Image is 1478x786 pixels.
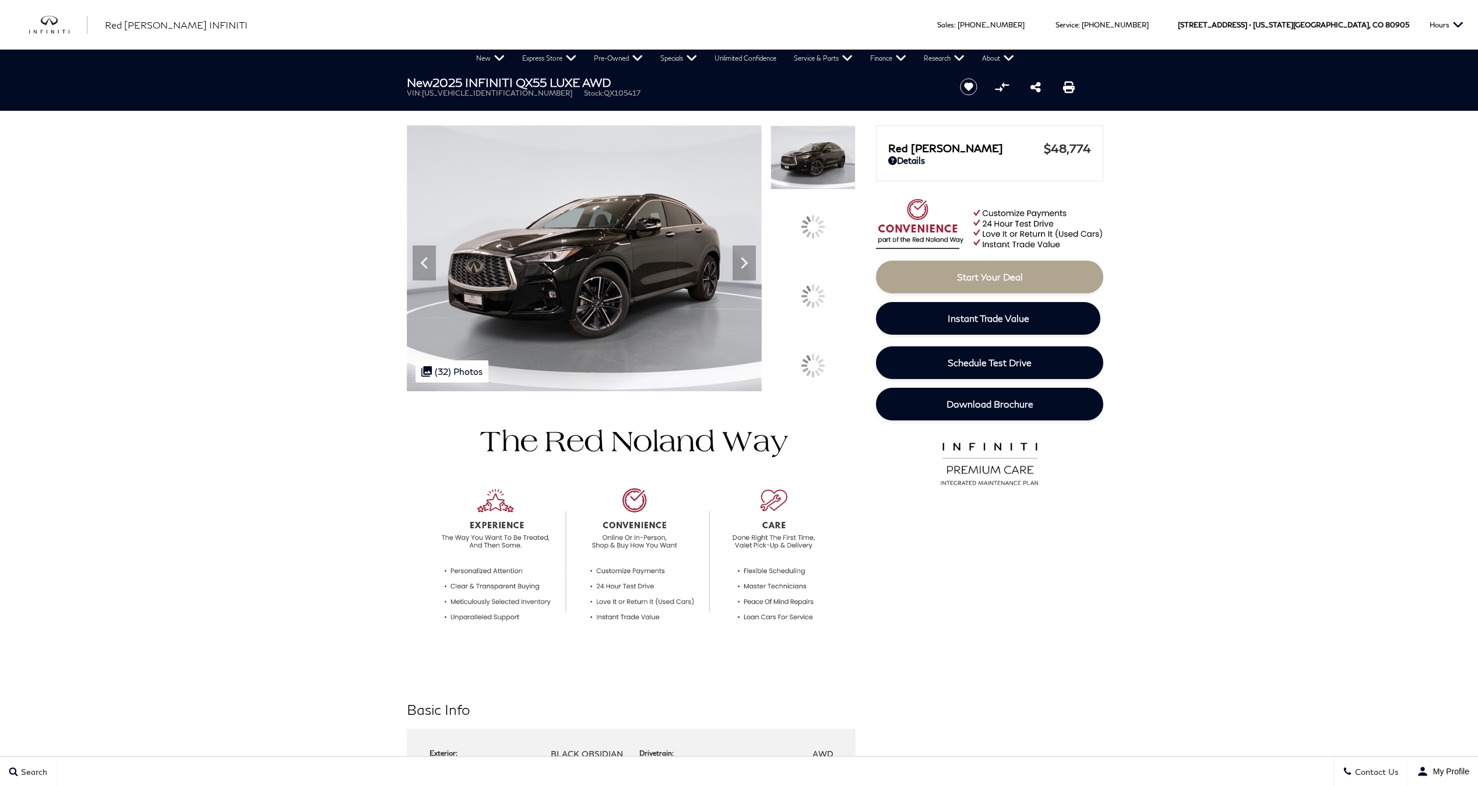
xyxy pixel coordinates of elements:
[948,357,1032,368] span: Schedule Test Drive
[948,313,1029,324] span: Instant Trade Value
[407,76,940,89] h1: 2025 INFINITI QX55 LUXE AWD
[1044,141,1091,155] span: $48,774
[430,748,463,758] div: Exterior:
[604,89,641,97] span: QX105417
[915,50,973,67] a: Research
[1428,767,1469,776] span: My Profile
[422,89,572,97] span: [US_VEHICLE_IDENTIFICATION_NUMBER]
[888,141,1091,155] a: Red [PERSON_NAME] $48,774
[876,261,1103,293] a: Start Your Deal
[407,89,422,97] span: VIN:
[876,388,1103,420] a: Download Brochure
[18,767,47,777] span: Search
[1030,80,1041,94] a: Share this New 2025 INFINITI QX55 LUXE AWD
[407,699,856,720] h2: Basic Info
[1078,20,1080,29] span: :
[416,360,488,383] div: (32) Photos
[993,78,1011,96] button: Compare vehicle
[585,50,652,67] a: Pre-Owned
[812,749,833,759] span: AWD
[937,20,954,29] span: Sales
[876,495,1103,679] iframe: YouTube video player
[467,50,1023,67] nav: Main Navigation
[876,346,1103,379] a: Schedule Test Drive
[407,75,432,89] strong: New
[954,20,956,29] span: :
[785,50,861,67] a: Service & Parts
[105,18,248,32] a: Red [PERSON_NAME] INFINITI
[770,125,856,190] img: New 2025 BLACK OBSIDIAN INFINITI LUXE AWD image 1
[652,50,706,67] a: Specials
[105,19,248,30] span: Red [PERSON_NAME] INFINITI
[861,50,915,67] a: Finance
[407,125,762,391] img: New 2025 BLACK OBSIDIAN INFINITI LUXE AWD image 1
[888,155,1091,166] a: Details
[958,20,1025,29] a: [PHONE_NUMBER]
[973,50,1023,67] a: About
[1352,767,1399,777] span: Contact Us
[29,16,87,34] img: INFINITI
[1178,20,1409,29] a: [STREET_ADDRESS] • [US_STATE][GEOGRAPHIC_DATA], CO 80905
[957,271,1023,282] span: Start Your Deal
[1082,20,1149,29] a: [PHONE_NUMBER]
[1055,20,1078,29] span: Service
[706,50,785,67] a: Unlimited Confidence
[551,749,623,759] span: BLACK OBSIDIAN
[513,50,585,67] a: Express Store
[467,50,513,67] a: New
[946,398,1033,409] span: Download Brochure
[888,142,1044,155] span: Red [PERSON_NAME]
[29,16,87,34] a: infiniti
[1063,80,1075,94] a: Print this New 2025 INFINITI QX55 LUXE AWD
[933,440,1047,486] img: infinitipremiumcare.png
[876,302,1100,335] a: Instant Trade Value
[584,89,604,97] span: Stock:
[1408,757,1478,786] button: user-profile-menu
[956,78,981,96] button: Save vehicle
[639,748,680,758] div: Drivetrain:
